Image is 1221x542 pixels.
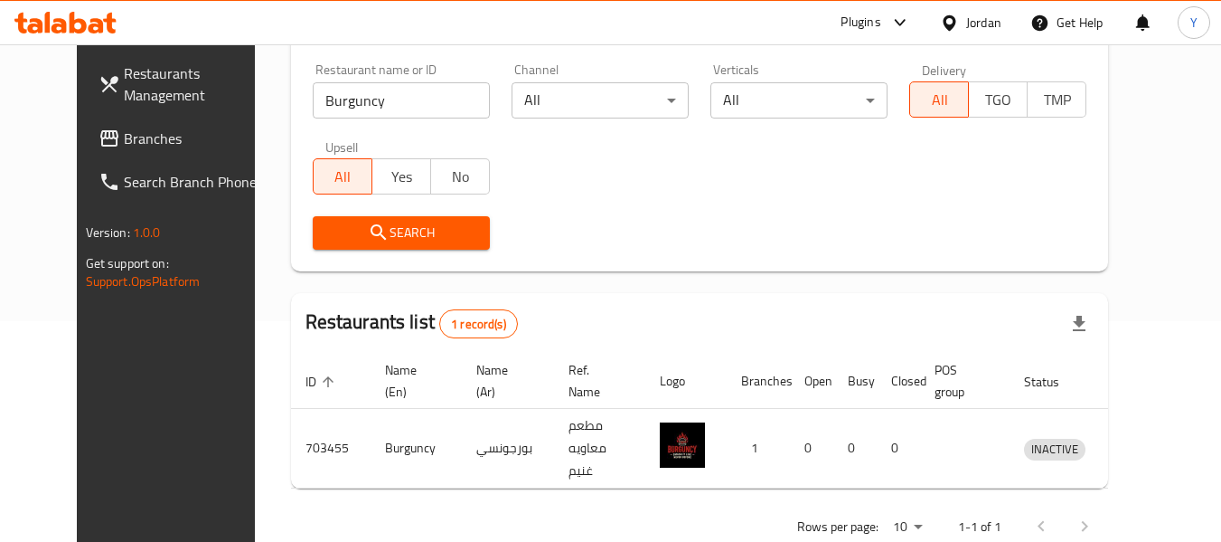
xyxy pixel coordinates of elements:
[841,12,880,33] div: Plugins
[371,409,462,489] td: Burguncy
[313,82,490,119] input: Search for restaurant name or ID..
[291,354,1169,489] table: enhanced table
[790,354,833,409] th: Open
[790,409,833,489] td: 0
[305,371,340,393] span: ID
[968,81,1028,118] button: TGO
[917,87,962,113] span: All
[476,359,532,403] span: Name (Ar)
[909,81,969,118] button: All
[976,87,1020,113] span: TGO
[797,516,878,538] p: Rows per page:
[922,63,967,76] label: Delivery
[833,354,877,409] th: Busy
[313,20,1087,47] h2: Restaurant search
[321,164,365,190] span: All
[554,409,645,489] td: مطعم معاويه غنيم
[291,409,371,489] td: 703455
[86,221,130,244] span: Version:
[440,316,517,333] span: 1 record(s)
[313,216,490,250] button: Search
[439,309,518,338] div: Total records count
[84,52,281,117] a: Restaurants Management
[124,62,267,106] span: Restaurants Management
[727,354,790,409] th: Branches
[124,128,267,149] span: Branches
[1024,439,1085,460] span: INACTIVE
[86,252,169,275] span: Get support on:
[430,158,490,195] button: No
[84,160,281,204] a: Search Branch Phone
[86,270,201,293] a: Support.OpsPlatform
[380,164,424,190] span: Yes
[325,140,359,153] label: Upsell
[833,409,877,489] td: 0
[1035,87,1079,113] span: TMP
[327,222,475,244] span: Search
[84,117,281,160] a: Branches
[710,82,888,119] div: All
[124,171,267,193] span: Search Branch Phone
[133,221,161,244] span: 1.0.0
[1190,13,1198,33] span: Y
[966,13,1001,33] div: Jordan
[462,409,554,489] td: بورجونسي
[1024,439,1085,461] div: INACTIVE
[438,164,483,190] span: No
[1024,371,1083,393] span: Status
[877,409,920,489] td: 0
[645,354,727,409] th: Logo
[886,514,929,541] div: Rows per page:
[568,359,624,403] span: Ref. Name
[1107,354,1169,409] th: Action
[1027,81,1086,118] button: TMP
[1057,302,1101,346] div: Export file
[935,359,988,403] span: POS group
[660,423,705,468] img: Burguncy
[371,158,431,195] button: Yes
[305,309,518,338] h2: Restaurants list
[727,409,790,489] td: 1
[385,359,440,403] span: Name (En)
[958,516,1001,538] p: 1-1 of 1
[512,82,689,119] div: All
[313,158,372,195] button: All
[877,354,920,409] th: Closed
